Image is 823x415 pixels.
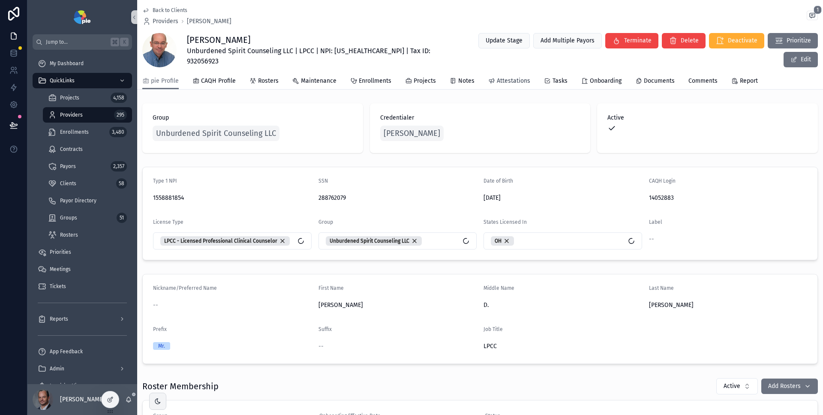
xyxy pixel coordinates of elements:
[688,73,718,90] a: Comments
[33,244,132,260] a: Priorities
[484,326,503,332] span: Job Title
[761,379,818,394] button: Add Rosters
[484,232,642,250] button: Select Button
[153,17,178,26] span: Providers
[33,279,132,294] a: Tickets
[380,126,444,141] a: [PERSON_NAME]
[50,283,66,290] span: Tickets
[318,326,332,332] span: Suffix
[109,127,127,137] div: 3,480
[33,56,132,71] a: My Dashboard
[728,36,757,45] span: Deactivate
[624,36,652,45] span: Terminate
[484,219,527,225] span: States Licensed In
[590,77,622,85] span: Onboarding
[33,344,132,359] a: App Feedback
[60,197,96,204] span: Payor Directory
[153,326,167,332] span: Prefix
[43,176,132,191] a: Clients58
[405,73,436,90] a: Projects
[50,266,71,273] span: Meetings
[27,50,137,384] div: scrollable content
[43,141,132,157] a: Contracts
[43,107,132,123] a: Providers295
[153,126,279,141] a: Unburdened Spirit Counseling LLC
[649,178,676,184] span: CAQH Login
[50,316,68,322] span: Reports
[318,301,477,310] span: [PERSON_NAME]
[142,7,187,14] a: Back to Clients
[43,90,132,105] a: Projects4,158
[301,77,336,85] span: Maintenance
[50,348,83,355] span: App Feedback
[330,238,409,244] span: Unburdened Spirit Counseling LLC
[807,11,818,22] button: 1
[60,214,77,221] span: Groups
[192,73,236,90] a: CAQH Profile
[33,34,132,50] button: Jump to...K
[649,219,662,225] span: Label
[649,301,808,310] span: [PERSON_NAME]
[318,194,477,202] span: 288762079
[414,77,436,85] span: Projects
[43,227,132,243] a: Rosters
[488,73,530,90] a: Attestations
[484,342,642,351] span: LPCC
[740,77,758,85] span: Report
[60,163,76,170] span: Payors
[649,194,808,202] span: 14052883
[187,34,451,46] h1: [PERSON_NAME]
[111,93,127,103] div: 4,158
[484,178,513,184] span: Date of Birth
[709,33,764,48] button: Deactivate
[187,17,231,26] a: [PERSON_NAME]
[60,146,83,153] span: Contracts
[50,365,64,372] span: Admin
[142,73,179,90] a: pie Profile
[359,77,391,85] span: Enrollments
[533,33,602,48] button: Add Multiple Payors
[318,232,477,250] button: Select Button
[153,301,158,310] span: --
[43,159,132,174] a: Payors2,357
[768,382,801,391] span: Add Rosters
[491,236,514,246] button: Unselect 33
[724,382,740,391] span: Active
[787,36,811,45] span: Prioritize
[318,219,333,225] span: Group
[153,232,312,250] button: Select Button
[662,33,706,48] button: Delete
[50,77,75,84] span: QuickLinks
[50,382,86,389] span: Invoicing Views
[716,378,758,394] button: Select Button
[553,77,568,85] span: Tasks
[164,238,277,244] span: LPCC - Licensed Professional Clinical Counselor
[160,236,290,246] button: Unselect 19
[486,36,523,45] span: Update Stage
[495,238,502,244] span: OH
[292,73,336,90] a: Maintenance
[541,36,595,45] span: Add Multiple Payors
[478,33,530,48] button: Update Stage
[158,342,165,350] div: Mr.
[258,77,279,85] span: Rosters
[201,77,236,85] span: CAQH Profile
[153,178,177,184] span: Type 1 NPI
[644,77,675,85] span: Documents
[153,7,187,14] span: Back to Clients
[249,73,279,90] a: Rosters
[544,73,568,90] a: Tasks
[50,60,84,67] span: My Dashboard
[318,342,324,351] span: --
[156,127,276,139] span: Unburdened Spirit Counseling LLC
[43,124,132,140] a: Enrollments3,480
[318,178,328,184] span: SSN
[784,52,818,67] button: Edit
[635,73,675,90] a: Documents
[649,285,674,291] span: Last Name
[458,77,475,85] span: Notes
[187,46,451,66] span: Unburdened Spirit Counseling LLC | LPCC | NPI: [US_HEALTHCARE_NPI] | Tax ID: 932056923
[60,232,78,238] span: Rosters
[607,114,808,122] span: Active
